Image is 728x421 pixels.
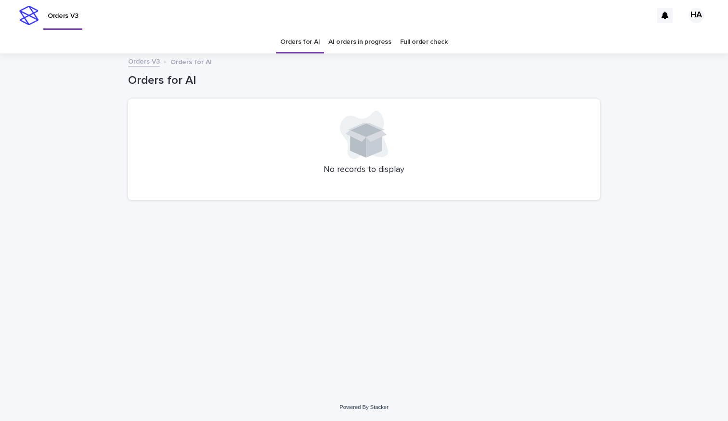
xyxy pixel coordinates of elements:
a: Orders V3 [128,55,160,66]
a: Powered By Stacker [339,404,388,410]
a: Orders for AI [280,31,320,53]
a: AI orders in progress [328,31,391,53]
p: No records to display [140,165,588,175]
a: Full order check [400,31,448,53]
p: Orders for AI [170,56,212,66]
h1: Orders for AI [128,74,600,88]
img: stacker-logo-s-only.png [19,6,39,25]
div: HA [689,8,704,23]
